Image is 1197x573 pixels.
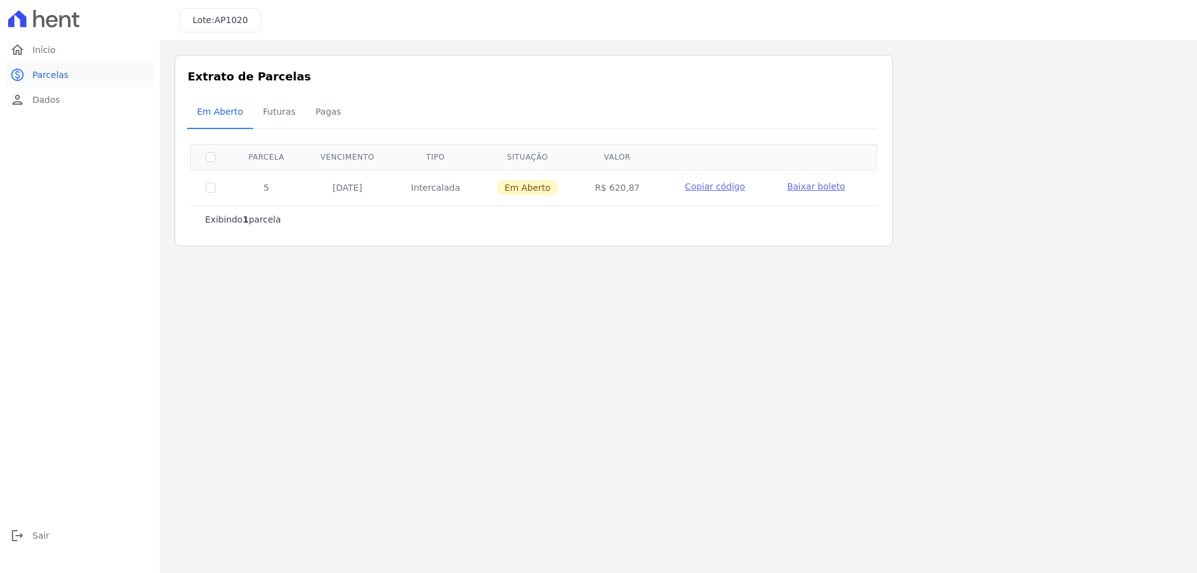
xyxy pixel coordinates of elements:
i: person [10,92,25,107]
a: Pagas [305,97,351,129]
button: Copiar código [673,180,757,193]
td: [DATE] [302,170,393,205]
span: Em Aberto [497,180,558,195]
a: homeInício [5,37,155,62]
a: Baixar boleto [787,180,845,193]
span: Parcelas [32,69,69,81]
span: Dados [32,94,60,106]
th: Situação [478,144,577,170]
span: Baixar boleto [787,181,845,191]
a: paidParcelas [5,62,155,87]
td: 5 [231,170,302,205]
th: Tipo [393,144,478,170]
td: Intercalada [393,170,478,205]
th: Valor [577,144,658,170]
th: Parcela [231,144,302,170]
span: Sair [32,529,49,542]
td: R$ 620,87 [577,170,658,205]
a: Futuras [253,97,305,129]
h3: Lote: [193,14,248,27]
span: Pagas [308,99,349,124]
a: personDados [5,87,155,112]
i: logout [10,528,25,543]
b: 1 [243,214,249,224]
a: logoutSair [5,523,155,548]
span: AP1020 [214,15,248,25]
a: Em Aberto [187,97,253,129]
span: Início [32,44,55,56]
i: home [10,42,25,57]
span: Copiar código [685,181,745,191]
h3: Extrato de Parcelas [188,68,880,85]
span: Em Aberto [190,99,251,124]
p: Exibindo parcela [205,213,281,226]
th: Vencimento [302,144,393,170]
i: paid [10,67,25,82]
span: Futuras [256,99,303,124]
